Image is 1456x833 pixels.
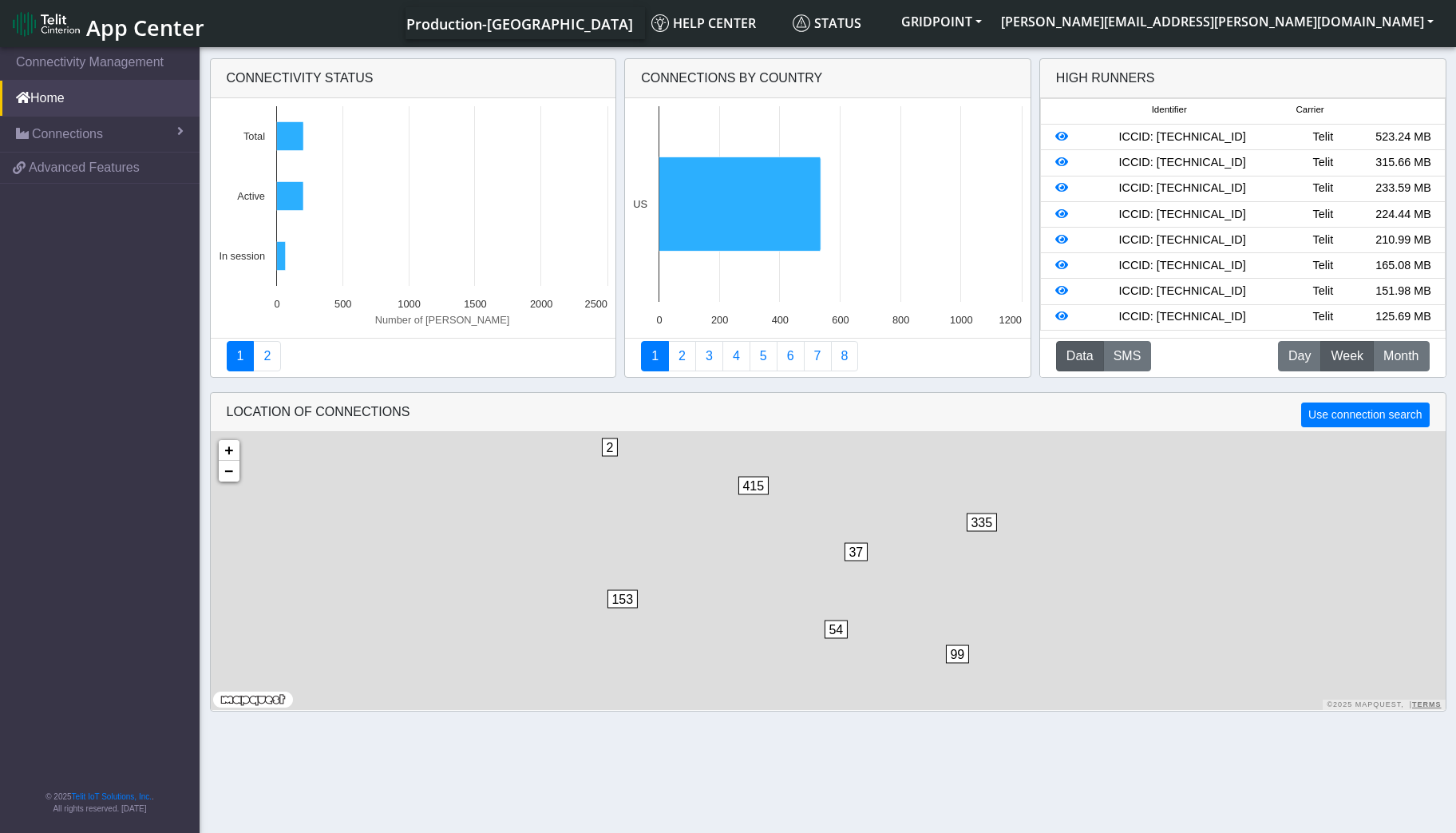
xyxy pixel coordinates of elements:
[793,14,810,32] img: status.svg
[633,198,647,210] text: US
[227,341,600,371] nav: Summary paging
[831,341,859,371] a: Not Connected for 30 days
[945,645,969,664] span: 99
[668,341,696,371] a: Carrier
[1283,308,1363,326] div: Telit
[1283,232,1363,249] div: Telit
[1323,700,1445,710] div: ©2025 MapQuest, |
[1283,129,1363,146] div: Telit
[13,6,202,41] a: App Center
[1320,341,1374,371] button: Week
[374,314,509,326] text: Number of [PERSON_NAME]
[1278,341,1321,371] button: Day
[804,341,832,371] a: Zero Session
[253,341,281,371] a: Deployment status
[406,14,633,34] span: Production-[GEOGRAPHIC_DATA]
[1283,283,1363,300] div: Telit
[750,341,777,371] a: Usage by Carrier
[1056,341,1104,371] button: Data
[1301,403,1429,427] button: Use connection search
[1363,257,1444,275] div: 165.08 MB
[584,298,607,310] text: 2500
[1331,347,1363,366] span: Week
[991,7,1443,36] button: [PERSON_NAME][EMAIL_ADDRESS][PERSON_NAME][DOMAIN_NAME]
[1082,206,1283,224] div: ICCID: [TECHNICAL_ID]
[86,13,204,42] span: App Center
[738,477,769,495] span: 415
[1363,206,1444,224] div: 224.44 MB
[966,514,997,532] span: 335
[1363,180,1444,197] div: 233.59 MB
[13,11,80,37] img: logo-telit-cinterion-gw-new.png
[607,590,638,609] span: 153
[334,298,351,310] text: 500
[529,298,552,310] text: 2000
[824,621,848,639] span: 54
[651,14,669,32] img: knowledge.svg
[1082,154,1283,172] div: ICCID: [TECHNICAL_ID]
[645,7,786,39] a: Help center
[1383,347,1418,366] span: Month
[1412,700,1442,708] a: Terms
[398,298,420,310] text: 1000
[211,59,616,98] div: Connectivity status
[1152,103,1187,117] span: Identifier
[1363,232,1444,249] div: 210.99 MB
[641,341,1015,371] nav: Summary paging
[1363,129,1444,146] div: 523.24 MB
[651,14,756,32] span: Help center
[892,7,991,36] button: GRIDPOINT
[601,438,618,457] span: 2
[72,792,152,801] a: Telit IoT Solutions, Inc.
[1082,308,1283,326] div: ICCID: [TECHNICAL_ID]
[227,341,255,371] a: Connectivity status
[1056,69,1155,88] div: High Runners
[219,250,265,262] text: In session
[625,59,1031,98] div: Connections By Country
[1296,103,1323,117] span: Carrier
[1082,283,1283,300] div: ICCID: [TECHNICAL_ID]
[695,341,723,371] a: Usage per Country
[950,314,972,326] text: 1000
[1082,180,1283,197] div: ICCID: [TECHNICAL_ID]
[1082,129,1283,146] div: ICCID: [TECHNICAL_ID]
[772,314,789,326] text: 400
[1288,347,1311,366] span: Day
[1283,257,1363,275] div: Telit
[722,341,750,371] a: Connections By Carrier
[1283,206,1363,224] div: Telit
[32,125,103,144] span: Connections
[1363,283,1444,300] div: 151.98 MB
[657,314,663,326] text: 0
[1363,308,1444,326] div: 125.69 MB
[1082,232,1283,249] div: ICCID: [TECHNICAL_ID]
[243,130,264,142] text: Total
[844,543,868,561] span: 37
[793,14,861,32] span: Status
[892,314,909,326] text: 800
[406,7,632,39] a: Your current platform instance
[29,158,140,177] span: Advanced Features
[786,7,892,39] a: Status
[1373,341,1429,371] button: Month
[211,393,1446,432] div: LOCATION OF CONNECTIONS
[237,190,265,202] text: Active
[1082,257,1283,275] div: ICCID: [TECHNICAL_ID]
[1283,154,1363,172] div: Telit
[1283,180,1363,197] div: Telit
[464,298,486,310] text: 1500
[1103,341,1152,371] button: SMS
[832,314,849,326] text: 600
[711,314,728,326] text: 200
[219,440,239,461] a: Zoom in
[641,341,669,371] a: Connections By Country
[1363,154,1444,172] div: 315.66 MB
[777,341,805,371] a: 14 Days Trend
[219,461,239,482] a: Zoom out
[999,314,1022,326] text: 1200
[274,298,279,310] text: 0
